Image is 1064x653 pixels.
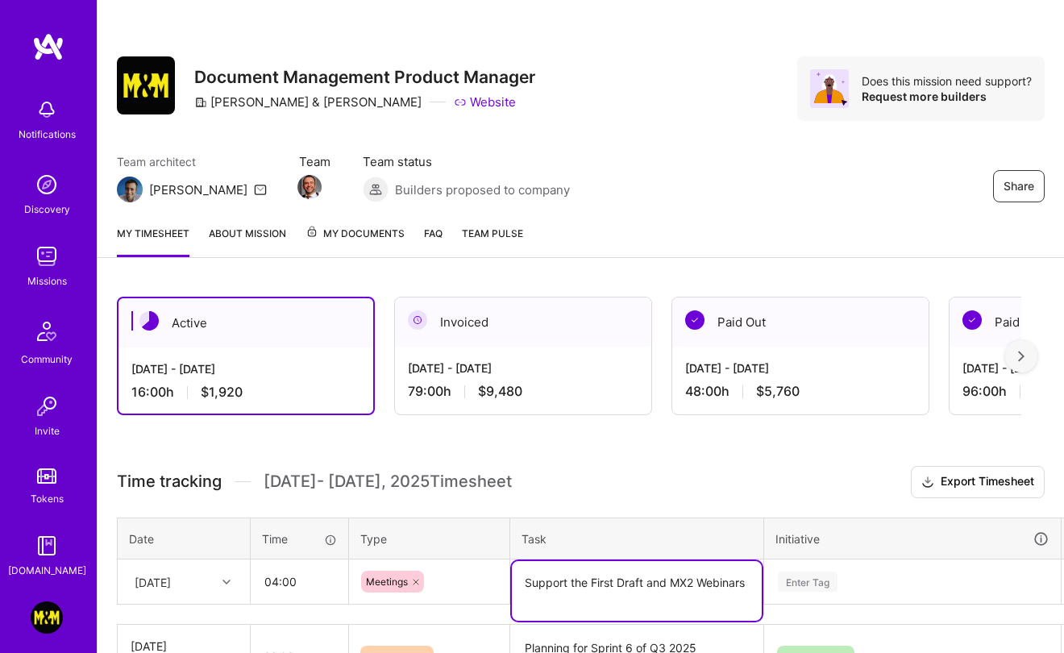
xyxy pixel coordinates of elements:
div: [DATE] - [DATE] [685,360,916,376]
img: Community [27,312,66,351]
img: Invoiced [408,310,427,330]
h3: Document Management Product Manager [194,67,535,87]
span: [DATE] - [DATE] , 2025 Timesheet [264,472,512,492]
div: Active [118,298,373,347]
img: Invite [31,390,63,422]
img: tokens [37,468,56,484]
a: Team Member Avatar [299,173,320,201]
div: 79:00 h [408,383,638,400]
img: Paid Out [962,310,982,330]
span: $9,480 [478,383,522,400]
div: Missions [27,272,67,289]
i: icon Chevron [222,578,231,586]
img: Team Member Avatar [297,175,322,199]
i: icon Download [921,474,934,491]
button: Share [993,170,1045,202]
div: Discovery [24,201,70,218]
span: My Documents [305,225,405,243]
img: logo [32,32,64,61]
div: [PERSON_NAME] & [PERSON_NAME] [194,94,422,110]
div: Community [21,351,73,368]
img: bell [31,94,63,126]
input: HH:MM [251,560,347,603]
img: Active [139,311,159,331]
span: Team Pulse [462,227,523,239]
a: FAQ [424,225,443,257]
img: guide book [31,530,63,562]
span: Team status [363,153,570,170]
div: Tokens [31,490,64,507]
a: My timesheet [117,225,189,257]
div: 48:00 h [685,383,916,400]
a: My Documents [305,225,405,257]
a: Morgan & Morgan: Document Management Product Manager [27,601,67,634]
img: Morgan & Morgan: Document Management Product Manager [31,601,63,634]
a: Website [454,94,516,110]
span: Meetings [366,576,408,588]
span: Team [299,153,330,170]
a: Team Pulse [462,225,523,257]
span: $5,760 [756,383,800,400]
div: Request more builders [862,89,1032,104]
img: teamwork [31,240,63,272]
img: Paid Out [685,310,704,330]
span: Team architect [117,153,267,170]
div: [DATE] - [DATE] [131,360,360,377]
div: Enter Tag [778,569,837,594]
img: Team Architect [117,177,143,202]
a: About Mission [209,225,286,257]
div: Invoiced [395,297,651,347]
span: Time tracking [117,472,222,492]
div: Invite [35,422,60,439]
th: Type [349,518,510,559]
div: Initiative [775,530,1049,548]
span: $1,920 [201,384,243,401]
div: Paid Out [672,297,929,347]
div: Does this mission need support? [862,73,1032,89]
div: [PERSON_NAME] [149,181,247,198]
textarea: Support the First Draft and MX2 Webinars [512,561,762,621]
button: Export Timesheet [911,466,1045,498]
i: icon Mail [254,183,267,196]
i: icon CompanyGray [194,96,207,109]
div: 16:00 h [131,384,360,401]
div: Notifications [19,126,76,143]
div: [DATE] [135,573,171,590]
div: Time [262,530,337,547]
img: Avatar [810,69,849,108]
span: Builders proposed to company [395,181,570,198]
img: discovery [31,168,63,201]
th: Task [510,518,764,559]
span: Share [1004,178,1034,194]
img: right [1018,351,1025,362]
img: Builders proposed to company [363,177,389,202]
th: Date [118,518,251,559]
div: [DATE] - [DATE] [408,360,638,376]
div: [DOMAIN_NAME] [8,562,86,579]
img: Company Logo [117,56,175,114]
